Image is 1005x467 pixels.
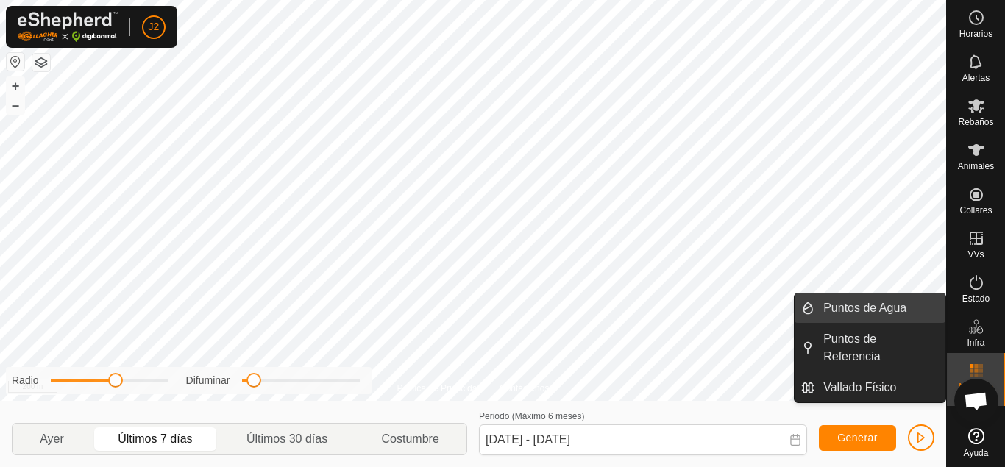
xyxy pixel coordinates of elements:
[397,382,482,395] a: Política de Privacidad
[823,330,937,366] span: Puntos de Referencia
[7,77,24,95] button: +
[795,293,945,323] li: Puntos de Agua
[959,29,992,38] span: Horarios
[814,373,945,402] a: Vallado Físico
[479,411,584,421] label: Periodo (Máximo 6 meses)
[947,422,1005,463] a: Ayuda
[246,430,327,448] span: Últimos 30 días
[967,338,984,347] span: Infra
[186,373,230,388] label: Difuminar
[18,12,118,42] img: Logo Gallagher
[823,379,896,396] span: Vallado Físico
[7,96,24,114] button: –
[118,430,192,448] span: Últimos 7 días
[814,293,945,323] a: Puntos de Agua
[819,425,896,451] button: Generar
[12,373,39,388] label: Radio
[795,373,945,402] li: Vallado Físico
[964,449,989,457] span: Ayuda
[814,324,945,371] a: Puntos de Referencia
[7,53,24,71] button: Restablecer Mapa
[149,19,160,35] span: J2
[382,430,439,448] span: Costumbre
[823,299,906,317] span: Puntos de Agua
[32,54,50,71] button: Capas del Mapa
[967,250,984,259] span: VVs
[962,74,990,82] span: Alertas
[500,382,549,395] a: Contáctenos
[958,118,993,126] span: Rebaños
[962,294,990,303] span: Estado
[959,206,992,215] span: Collares
[795,324,945,371] li: Puntos de Referencia
[951,382,1001,400] span: Mapa de Calor
[40,430,64,448] span: Ayer
[954,379,998,423] div: Chat abierto
[958,162,994,171] span: Animales
[837,432,878,443] span: Generar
